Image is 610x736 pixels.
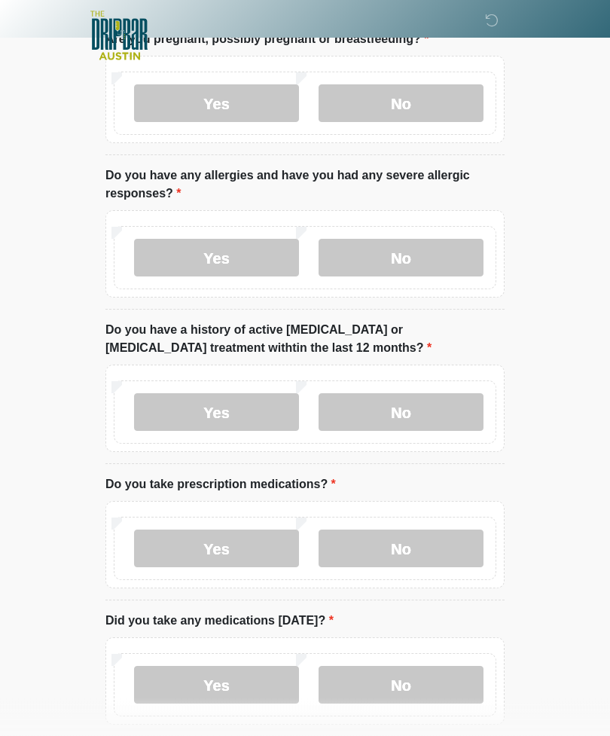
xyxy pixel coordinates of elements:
[134,85,299,123] label: Yes
[90,11,148,60] img: The DRIPBaR - Austin The Domain Logo
[134,667,299,704] label: Yes
[105,167,505,203] label: Do you have any allergies and have you had any severe allergic responses?
[105,476,336,494] label: Do you take prescription medications?
[319,240,483,277] label: No
[105,612,334,631] label: Did you take any medications [DATE]?
[134,394,299,432] label: Yes
[319,667,483,704] label: No
[319,530,483,568] label: No
[319,85,483,123] label: No
[134,530,299,568] label: Yes
[134,240,299,277] label: Yes
[105,322,505,358] label: Do you have a history of active [MEDICAL_DATA] or [MEDICAL_DATA] treatment withtin the last 12 mo...
[319,394,483,432] label: No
